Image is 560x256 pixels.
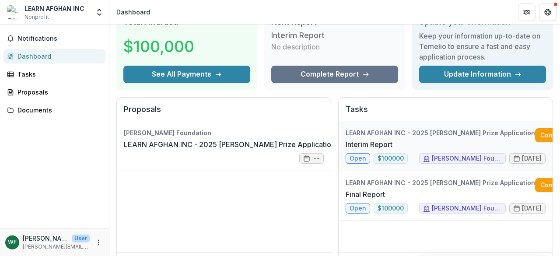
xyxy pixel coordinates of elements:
a: Update Information [419,66,546,83]
h2: Tasks [346,105,546,121]
img: LEARN AFGHAN INC [7,5,21,19]
div: Documents [17,105,98,115]
div: Wahid Faizi [8,239,17,245]
button: Notifications [3,32,105,46]
div: Tasks [17,70,98,79]
div: Dashboard [17,52,98,61]
a: Dashboard [3,49,105,63]
a: Interim Report [346,139,392,150]
button: Open entity switcher [93,4,105,21]
h3: Keep your information up-to-date on Temelio to ensure a fast and easy application process. [419,31,546,62]
button: More [93,237,104,248]
h3: Interim Report [271,31,337,40]
span: Notifications [17,35,102,42]
a: Tasks [3,67,105,81]
button: See All Payments [123,66,250,83]
div: Dashboard [116,7,150,17]
p: User [72,235,90,242]
button: Get Help [539,4,556,21]
a: Complete Report [271,66,398,83]
a: Final Report [346,189,385,200]
h2: Proposals [124,105,324,121]
p: [PERSON_NAME] [23,234,68,243]
div: Proposals [17,88,98,97]
a: LEARN AFGHAN INC - 2025 [PERSON_NAME] Prize Application [124,139,335,150]
span: Nonprofit [24,13,49,21]
a: Proposals [3,85,105,99]
div: LEARN AFGHAN INC [24,4,84,13]
button: Partners [518,4,535,21]
p: No description [271,42,320,52]
h3: $100,000 [123,35,194,58]
p: [PERSON_NAME][EMAIL_ADDRESS][DOMAIN_NAME] [23,243,90,251]
a: Documents [3,103,105,117]
nav: breadcrumb [113,6,154,18]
